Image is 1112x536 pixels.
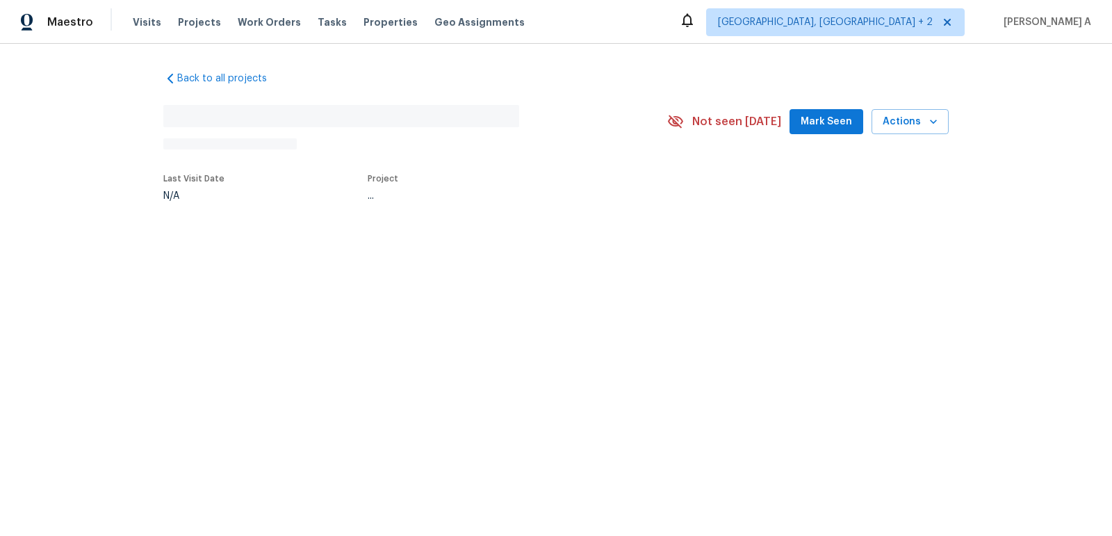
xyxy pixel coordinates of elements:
span: Geo Assignments [434,15,525,29]
span: [PERSON_NAME] A [998,15,1091,29]
span: Visits [133,15,161,29]
span: Maestro [47,15,93,29]
span: [GEOGRAPHIC_DATA], [GEOGRAPHIC_DATA] + 2 [718,15,933,29]
span: Projects [178,15,221,29]
button: Mark Seen [790,109,863,135]
div: ... [368,191,635,201]
span: Project [368,174,398,183]
div: N/A [163,191,224,201]
span: Last Visit Date [163,174,224,183]
span: Not seen [DATE] [692,115,781,129]
a: Back to all projects [163,72,297,86]
button: Actions [872,109,949,135]
span: Mark Seen [801,113,852,131]
span: Work Orders [238,15,301,29]
span: Properties [363,15,418,29]
span: Tasks [318,17,347,27]
span: Actions [883,113,938,131]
